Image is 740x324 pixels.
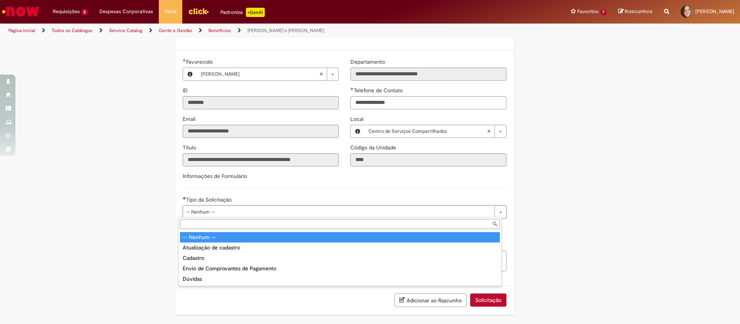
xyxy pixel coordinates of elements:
ul: Tipo da Solicitação [178,231,501,286]
div: -- Nenhum -- [180,232,500,243]
div: Envio de Comprovantes de Pagamento [180,263,500,274]
div: Atualização de cadastro [180,243,500,253]
div: Cadastro [180,253,500,263]
div: Dúvidas [180,274,500,284]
